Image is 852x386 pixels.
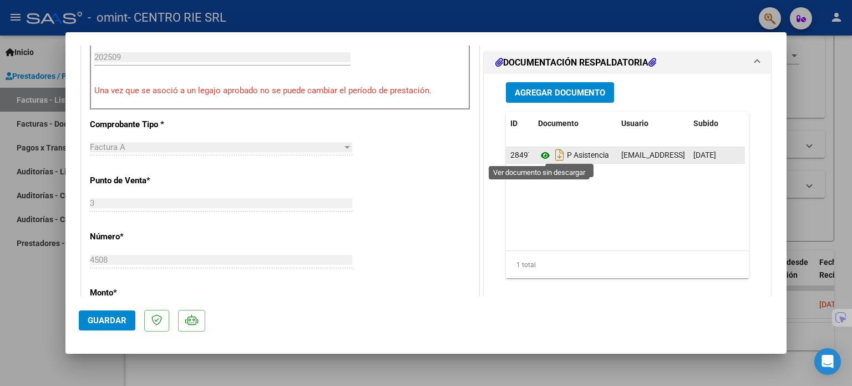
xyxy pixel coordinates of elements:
[515,88,605,98] span: Agregar Documento
[552,146,567,164] i: Descargar documento
[79,310,135,330] button: Guardar
[621,151,809,159] span: [EMAIL_ADDRESS][DOMAIN_NAME] - CENTRO RIE SRL
[506,251,749,279] div: 1 total
[538,151,609,160] span: P Asistencia
[621,119,648,128] span: Usuario
[617,112,689,136] datatable-header-cell: Usuario
[484,52,770,74] mat-expansion-panel-header: DOCUMENTACIÓN RESPALDATORIA
[744,112,800,136] datatable-header-cell: Acción
[90,118,204,131] p: Comprobante Tipo *
[506,82,614,103] button: Agregar Documento
[90,287,204,299] p: Monto
[534,112,617,136] datatable-header-cell: Documento
[94,84,466,97] p: Una vez que se asoció a un legajo aprobado no se puede cambiar el período de prestación.
[689,112,744,136] datatable-header-cell: Subido
[484,74,770,304] div: DOCUMENTACIÓN RESPALDATORIA
[693,151,716,159] span: [DATE]
[538,119,579,128] span: Documento
[510,151,532,159] span: 28497
[693,119,718,128] span: Subido
[90,230,204,243] p: Número
[506,112,534,136] datatable-header-cell: ID
[88,315,126,325] span: Guardar
[90,142,125,152] span: Factura A
[510,119,518,128] span: ID
[90,174,204,187] p: Punto de Venta
[814,348,841,375] div: Open Intercom Messenger
[495,56,656,69] h1: DOCUMENTACIÓN RESPALDATORIA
